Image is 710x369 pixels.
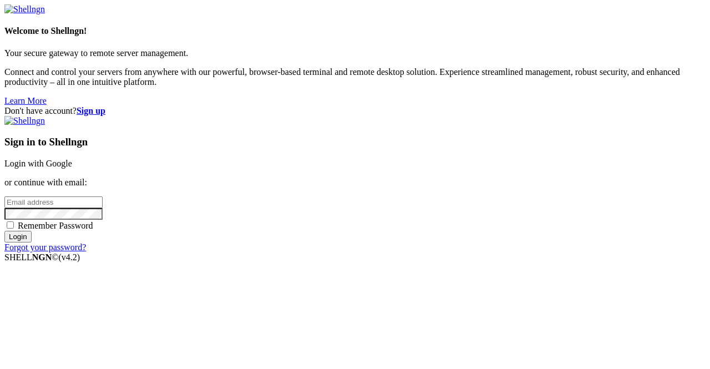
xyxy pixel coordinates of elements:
p: Your secure gateway to remote server management. [4,48,706,58]
b: NGN [32,252,52,262]
img: Shellngn [4,116,45,126]
img: Shellngn [4,4,45,14]
input: Email address [4,196,103,208]
p: Connect and control your servers from anywhere with our powerful, browser-based terminal and remo... [4,67,706,87]
span: SHELL © [4,252,80,262]
a: Sign up [77,106,105,115]
a: Login with Google [4,159,72,168]
p: or continue with email: [4,178,706,188]
a: Forgot your password? [4,242,86,252]
input: Remember Password [7,221,14,229]
span: 4.2.0 [59,252,80,262]
input: Login [4,231,32,242]
span: Remember Password [18,221,93,230]
div: Don't have account? [4,106,706,116]
h3: Sign in to Shellngn [4,136,706,148]
h4: Welcome to Shellngn! [4,26,706,36]
a: Learn More [4,96,47,105]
